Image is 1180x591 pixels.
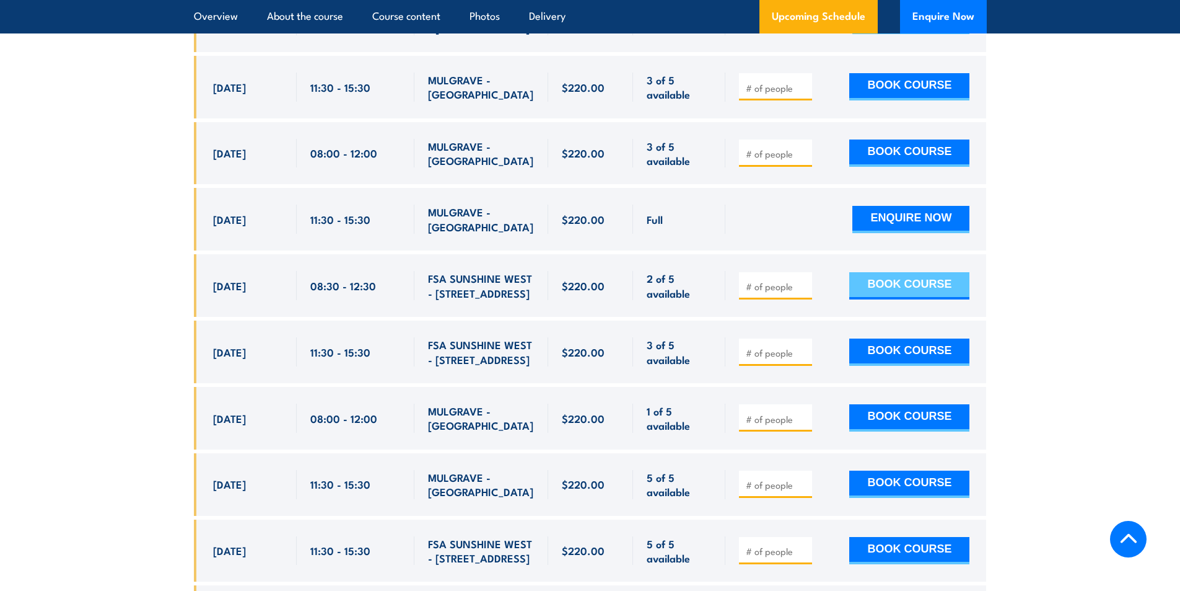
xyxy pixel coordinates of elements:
[428,6,535,35] span: FSA SUNSHINE WEST - [STREET_ADDRESS]
[849,339,969,366] button: BOOK COURSE
[310,212,370,226] span: 11:30 - 15:30
[213,345,246,359] span: [DATE]
[562,80,605,94] span: $220.00
[213,278,246,293] span: [DATE]
[213,411,246,425] span: [DATE]
[310,80,370,94] span: 11:30 - 15:30
[213,212,246,226] span: [DATE]
[213,80,246,94] span: [DATE]
[310,278,376,293] span: 08:30 - 12:30
[746,413,808,425] input: # of people
[310,543,370,558] span: 11:30 - 15:30
[213,543,246,558] span: [DATE]
[647,536,712,566] span: 5 of 5 available
[647,404,712,433] span: 1 of 5 available
[562,278,605,293] span: $220.00
[647,139,712,168] span: 3 of 5 available
[852,206,969,233] button: ENQUIRE NOW
[428,536,535,566] span: FSA SUNSHINE WEST - [STREET_ADDRESS]
[213,477,246,491] span: [DATE]
[562,212,605,226] span: $220.00
[562,411,605,425] span: $220.00
[428,205,535,234] span: MULGRAVE - [GEOGRAPHIC_DATA]
[310,411,377,425] span: 08:00 - 12:00
[746,280,808,293] input: # of people
[849,140,969,167] button: BOOK COURSE
[428,73,535,102] span: MULGRAVE - [GEOGRAPHIC_DATA]
[647,212,663,226] span: Full
[849,537,969,564] button: BOOK COURSE
[428,470,535,499] span: MULGRAVE - [GEOGRAPHIC_DATA]
[849,471,969,498] button: BOOK COURSE
[562,477,605,491] span: $220.00
[849,272,969,300] button: BOOK COURSE
[428,271,535,300] span: FSA SUNSHINE WEST - [STREET_ADDRESS]
[647,337,712,367] span: 3 of 5 available
[562,543,605,558] span: $220.00
[428,337,535,367] span: FSA SUNSHINE WEST - [STREET_ADDRESS]
[746,347,808,359] input: # of people
[746,545,808,558] input: # of people
[746,148,808,160] input: # of people
[428,139,535,168] span: MULGRAVE - [GEOGRAPHIC_DATA]
[746,82,808,94] input: # of people
[849,404,969,432] button: BOOK COURSE
[428,404,535,433] span: MULGRAVE - [GEOGRAPHIC_DATA]
[562,146,605,160] span: $220.00
[310,477,370,491] span: 11:30 - 15:30
[849,73,969,100] button: BOOK COURSE
[310,345,370,359] span: 11:30 - 15:30
[746,479,808,491] input: # of people
[213,146,246,160] span: [DATE]
[647,271,712,300] span: 2 of 5 available
[647,73,712,102] span: 3 of 5 available
[562,345,605,359] span: $220.00
[310,146,377,160] span: 08:00 - 12:00
[647,470,712,499] span: 5 of 5 available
